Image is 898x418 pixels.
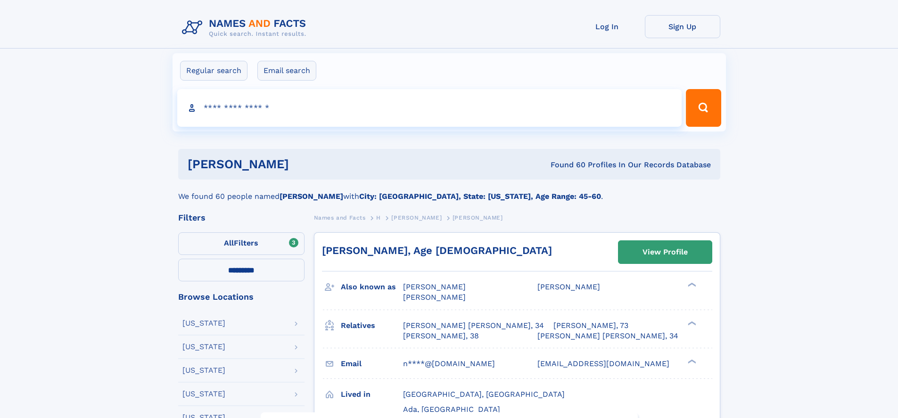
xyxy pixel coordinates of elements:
[182,367,225,374] div: [US_STATE]
[182,390,225,398] div: [US_STATE]
[178,15,314,41] img: Logo Names and Facts
[224,238,234,247] span: All
[341,318,403,334] h3: Relatives
[569,15,645,38] a: Log In
[685,358,697,364] div: ❯
[403,282,466,291] span: [PERSON_NAME]
[403,331,479,341] a: [PERSON_NAME], 38
[257,61,316,81] label: Email search
[403,390,565,399] span: [GEOGRAPHIC_DATA], [GEOGRAPHIC_DATA]
[178,232,305,255] label: Filters
[403,405,500,414] span: Ada, [GEOGRAPHIC_DATA]
[182,343,225,351] div: [US_STATE]
[685,320,697,326] div: ❯
[341,279,403,295] h3: Also known as
[177,89,682,127] input: search input
[341,386,403,402] h3: Lived in
[537,331,678,341] a: [PERSON_NAME] [PERSON_NAME], 34
[280,192,343,201] b: [PERSON_NAME]
[391,214,442,221] span: [PERSON_NAME]
[359,192,601,201] b: City: [GEOGRAPHIC_DATA], State: [US_STATE], Age Range: 45-60
[188,158,420,170] h1: [PERSON_NAME]
[453,214,503,221] span: [PERSON_NAME]
[645,15,720,38] a: Sign Up
[322,245,552,256] a: [PERSON_NAME], Age [DEMOGRAPHIC_DATA]
[685,282,697,288] div: ❯
[403,293,466,302] span: [PERSON_NAME]
[376,212,381,223] a: H
[403,320,544,331] a: [PERSON_NAME] [PERSON_NAME], 34
[178,213,305,222] div: Filters
[182,320,225,327] div: [US_STATE]
[376,214,381,221] span: H
[537,359,669,368] span: [EMAIL_ADDRESS][DOMAIN_NAME]
[314,212,366,223] a: Names and Facts
[537,282,600,291] span: [PERSON_NAME]
[420,160,711,170] div: Found 60 Profiles In Our Records Database
[178,180,720,202] div: We found 60 people named with .
[341,356,403,372] h3: Email
[180,61,247,81] label: Regular search
[391,212,442,223] a: [PERSON_NAME]
[686,89,721,127] button: Search Button
[643,241,688,263] div: View Profile
[618,241,712,263] a: View Profile
[178,293,305,301] div: Browse Locations
[553,320,628,331] a: [PERSON_NAME], 73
